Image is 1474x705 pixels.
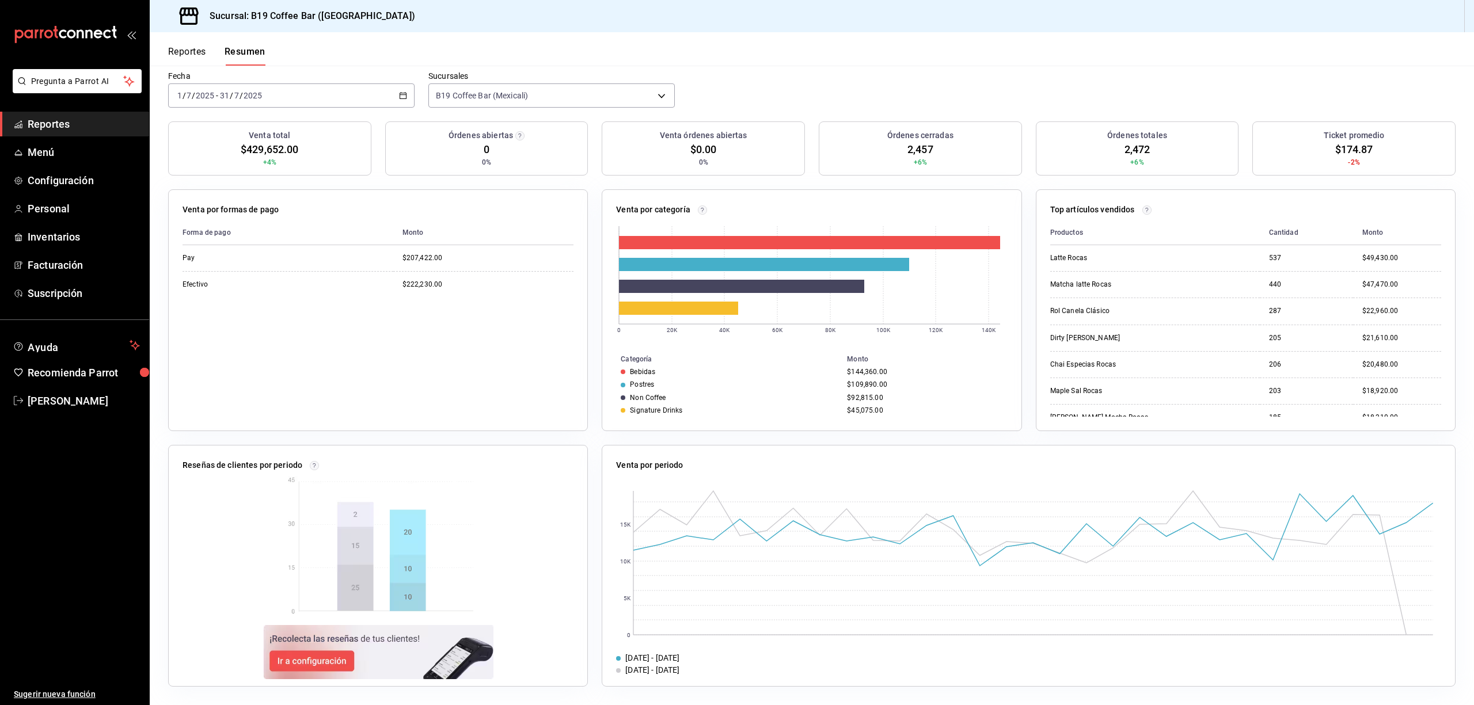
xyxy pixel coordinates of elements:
th: Monto [842,353,1021,365]
text: 0 [617,327,621,333]
div: [DATE] - [DATE] [625,652,679,664]
div: 440 [1269,280,1344,289]
span: Facturación [28,257,140,273]
h3: Órdenes cerradas [887,129,953,142]
span: Recomienda Parrot [28,365,140,380]
span: 0% [482,157,491,167]
text: 120K [929,327,943,333]
div: [PERSON_NAME] Mocha Rocas [1050,413,1165,422]
input: ---- [243,91,263,100]
span: B19 Coffee Bar (Mexicali) [436,90,528,101]
span: 2,457 [907,142,933,157]
span: +4% [263,157,276,167]
th: Categoría [602,353,842,365]
span: Pregunta a Parrot AI [31,75,124,87]
h3: Venta órdenes abiertas [660,129,747,142]
button: Reportes [168,46,206,66]
div: Postres [630,380,654,388]
div: Non Coffee [630,394,666,402]
text: 20K [667,327,678,333]
div: $20,480.00 [1362,360,1441,369]
div: Rol Canela Clásico [1050,306,1165,316]
div: 537 [1269,253,1344,263]
span: Sugerir nueva función [14,688,140,700]
h3: Ticket promedio [1324,129,1385,142]
h3: Órdenes totales [1107,129,1167,142]
text: 80K [825,327,836,333]
input: -- [234,91,240,100]
span: $0.00 [690,142,717,157]
div: $21,610.00 [1362,333,1441,343]
span: [PERSON_NAME] [28,393,140,409]
text: 140K [982,327,996,333]
div: $144,360.00 [847,368,1002,376]
div: $92,815.00 [847,394,1002,402]
th: Productos [1050,220,1260,245]
th: Cantidad [1260,220,1353,245]
div: Pay [183,253,298,263]
div: 206 [1269,360,1344,369]
span: $429,652.00 [241,142,298,157]
span: +6% [914,157,927,167]
button: open_drawer_menu [127,30,136,39]
span: 0% [699,157,708,167]
input: -- [186,91,192,100]
text: 40K [719,327,730,333]
label: Sucursales [428,72,675,80]
div: $49,430.00 [1362,253,1441,263]
input: ---- [195,91,215,100]
div: Maple Sal Rocas [1050,386,1165,396]
span: Reportes [28,116,140,132]
button: Resumen [225,46,265,66]
span: Menú [28,144,140,160]
span: Inventarios [28,229,140,245]
p: Venta por periodo [616,459,683,471]
th: Monto [393,220,574,245]
div: $22,960.00 [1362,306,1441,316]
text: 0 [627,632,630,638]
span: +6% [1130,157,1144,167]
h3: Órdenes abiertas [449,129,513,142]
span: - [216,91,218,100]
text: 15K [620,521,631,528]
span: $174.87 [1335,142,1373,157]
div: $47,470.00 [1362,280,1441,289]
text: 10K [620,558,631,565]
h3: Venta total [249,129,290,142]
div: 205 [1269,333,1344,343]
div: Chai Especias Rocas [1050,360,1165,369]
div: Signature Drinks [630,406,682,414]
text: 5K [624,595,631,601]
div: Efectivo [183,280,298,289]
div: $222,230.00 [402,280,574,289]
span: / [230,91,233,100]
span: Personal [28,201,140,216]
h3: Sucursal: B19 Coffee Bar ([GEOGRAPHIC_DATA]) [200,9,415,23]
th: Monto [1353,220,1441,245]
label: Fecha [168,72,415,80]
span: / [240,91,243,100]
p: Top artículos vendidos [1050,204,1135,216]
div: [DATE] - [DATE] [625,664,679,676]
div: 185 [1269,413,1344,422]
span: / [183,91,186,100]
span: 2,472 [1125,142,1150,157]
button: Pregunta a Parrot AI [13,69,142,93]
th: Forma de pago [183,220,393,245]
p: Venta por categoría [616,204,690,216]
input: -- [177,91,183,100]
div: Latte Rocas [1050,253,1165,263]
div: $18,920.00 [1362,386,1441,396]
div: $207,422.00 [402,253,574,263]
span: / [192,91,195,100]
span: -2% [1348,157,1359,167]
input: -- [219,91,230,100]
text: 60K [772,327,783,333]
text: 100K [876,327,891,333]
span: 0 [484,142,489,157]
div: $45,075.00 [847,406,1002,414]
div: navigation tabs [168,46,265,66]
span: Suscripción [28,285,140,301]
div: 203 [1269,386,1344,396]
span: Configuración [28,173,140,188]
